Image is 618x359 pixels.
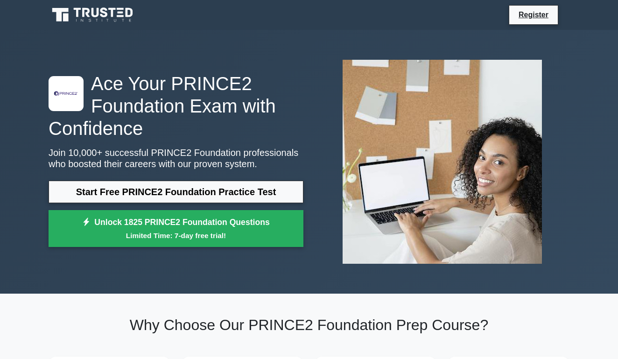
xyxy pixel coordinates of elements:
[49,316,569,334] h2: Why Choose Our PRINCE2 Foundation Prep Course?
[60,230,292,241] small: Limited Time: 7-day free trial!
[49,210,303,247] a: Unlock 1825 PRINCE2 Foundation QuestionsLimited Time: 7-day free trial!
[49,147,303,169] p: Join 10,000+ successful PRINCE2 Foundation professionals who boosted their careers with our prove...
[49,181,303,203] a: Start Free PRINCE2 Foundation Practice Test
[49,72,303,140] h1: Ace Your PRINCE2 Foundation Exam with Confidence
[513,9,554,21] a: Register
